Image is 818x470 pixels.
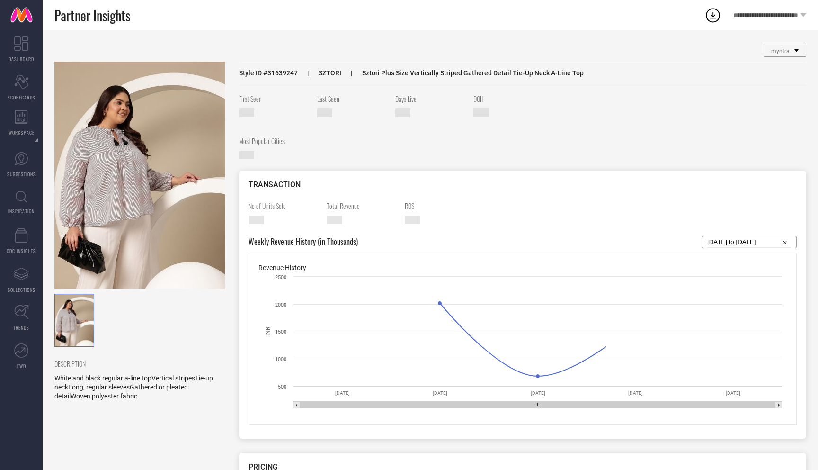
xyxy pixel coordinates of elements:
[707,236,791,248] input: Select...
[275,302,286,308] text: 2000
[473,94,544,104] span: DOH
[275,329,286,335] text: 1500
[239,136,310,146] span: Most Popular Cities
[317,108,332,117] span: [DATE]
[13,324,29,331] span: TRENDS
[278,384,286,390] text: 500
[327,201,398,211] span: Total Revenue
[341,69,584,77] span: Sztori Plus Size Vertically Striped Gathered Detail Tie-Up Neck A-Line Top
[239,108,254,117] span: [DATE]
[7,171,36,178] span: SUGGESTIONS
[473,108,489,117] span: —
[249,180,797,189] div: TRANSACTION
[335,390,350,396] text: [DATE]
[395,108,410,117] span: —
[771,48,790,54] span: myntra
[275,356,286,362] text: 1000
[395,94,466,104] span: Days Live
[239,94,310,104] span: First Seen
[249,216,264,224] span: —
[327,216,342,224] span: —
[249,201,320,211] span: No of Units Sold
[8,208,35,215] span: INSPIRATION
[249,236,358,248] span: Weekly Revenue History (in Thousands)
[8,94,36,101] span: SCORECARDS
[275,274,286,280] text: 2500
[54,374,213,400] span: White and black regular a-line topVertical stripesTie-up neckLong, regular sleevesGathered or ple...
[239,151,254,159] span: —
[54,6,130,25] span: Partner Insights
[405,216,420,224] span: —
[433,390,447,396] text: [DATE]
[239,69,298,77] span: Style ID # 31639247
[17,362,26,370] span: FWD
[628,390,643,396] text: [DATE]
[265,326,271,336] text: INR
[298,69,341,77] span: SZTORI
[531,390,545,396] text: [DATE]
[405,201,476,211] span: ROS
[9,55,34,63] span: DASHBOARD
[9,129,35,136] span: WORKSPACE
[317,94,388,104] span: Last Seen
[54,359,218,369] span: DESCRIPTION
[7,247,36,254] span: CDC INSIGHTS
[704,7,721,24] div: Open download list
[8,286,36,293] span: COLLECTIONS
[258,264,306,271] span: Revenue History
[726,390,740,396] text: [DATE]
